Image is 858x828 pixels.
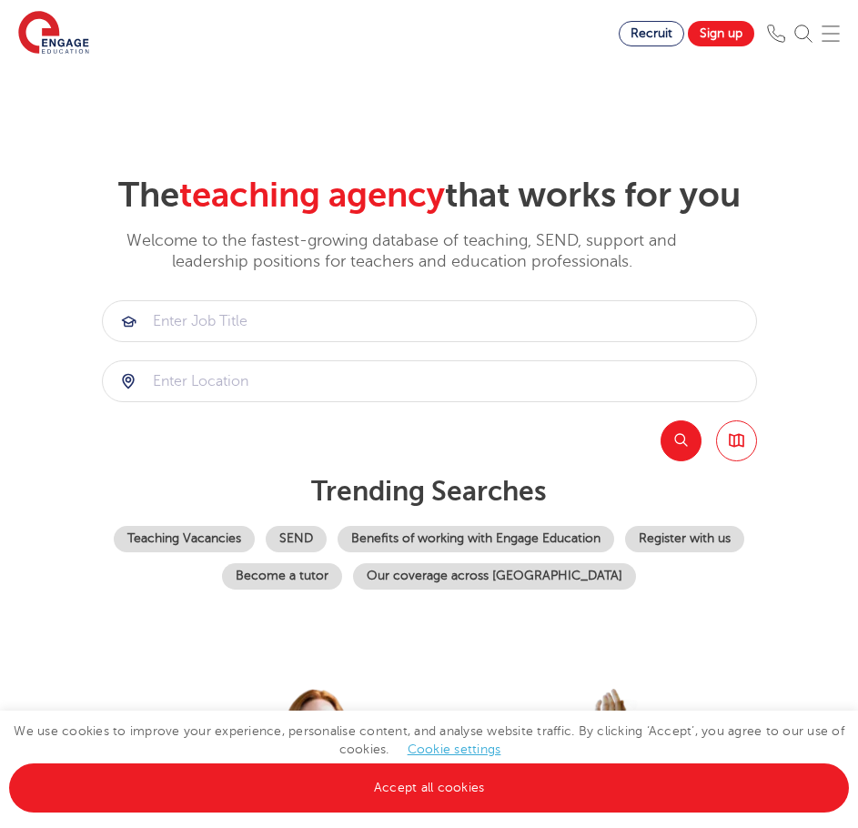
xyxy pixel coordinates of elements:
[688,21,754,46] a: Sign up
[822,25,840,43] img: Mobile Menu
[102,230,702,273] p: Welcome to the fastest-growing database of teaching, SEND, support and leadership positions for t...
[102,300,757,342] div: Submit
[222,563,342,590] a: Become a tutor
[9,724,849,794] span: We use cookies to improve your experience, personalise content, and analyse website traffic. By c...
[631,26,672,40] span: Recruit
[103,301,756,341] input: Submit
[114,526,255,552] a: Teaching Vacancies
[103,361,756,401] input: Submit
[767,25,785,43] img: Phone
[353,563,636,590] a: Our coverage across [GEOGRAPHIC_DATA]
[661,420,702,461] button: Search
[338,526,614,552] a: Benefits of working with Engage Education
[408,742,501,756] a: Cookie settings
[9,763,849,813] a: Accept all cookies
[794,25,813,43] img: Search
[102,475,757,508] p: Trending searches
[625,526,744,552] a: Register with us
[102,175,757,217] h2: The that works for you
[619,21,684,46] a: Recruit
[18,11,89,56] img: Engage Education
[266,526,327,552] a: SEND
[102,360,757,402] div: Submit
[179,176,445,215] span: teaching agency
